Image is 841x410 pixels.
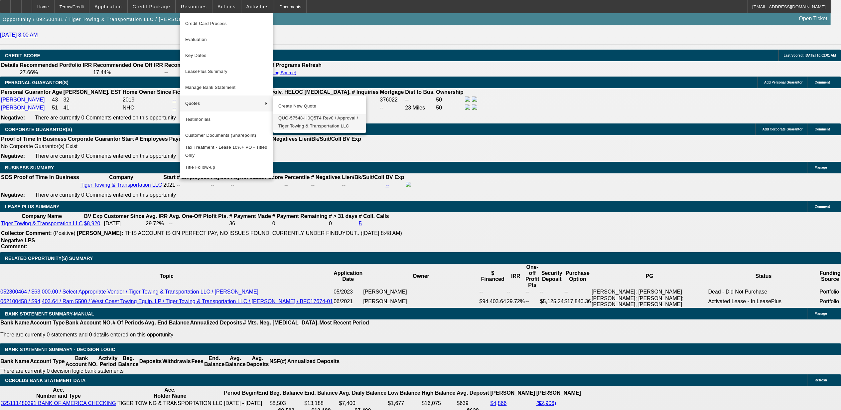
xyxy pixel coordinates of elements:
[278,114,361,130] span: QUO-57548-H0Q5T4 Rev0 / Approval / Tiger Towing & Transportation LLC
[185,163,268,171] span: Title Follow-up
[185,68,268,76] span: LeasePlus Summary
[185,20,268,28] span: Credit Card Process
[185,100,260,107] span: Quotes
[185,52,268,60] span: Key Dates
[185,115,268,123] span: Testimonials
[185,84,268,92] span: Manage Bank Statement
[185,131,268,139] span: Customer Documents (Sharepoint)
[185,36,268,44] span: Evaluation
[278,102,361,110] span: Create New Quote
[185,143,268,159] span: Tax Treatment - Lease 10%+ PO - Titled Only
